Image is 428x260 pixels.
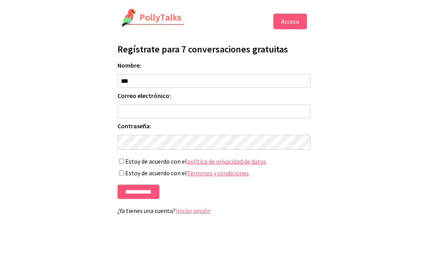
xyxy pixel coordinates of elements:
[273,14,307,29] button: Acceso
[117,122,151,130] font: Contraseña:
[176,207,211,215] a: Iniciar sesión
[117,92,171,99] font: Correo electrónico:
[187,157,266,165] a: política de privacidad de datos
[125,169,187,177] font: Estoy de acuerdo con el
[119,159,124,164] input: Estoy de acuerdo con elpolítica de privacidad de datos
[281,17,299,25] font: Acceso
[119,170,124,176] input: Estoy de acuerdo con elTérminos y condiciones
[117,61,141,69] font: Nombre:
[117,43,288,55] font: Regístrate para 7 conversaciones gratuitas
[117,207,176,215] font: ¿Ya tienes una cuenta?
[187,169,249,177] a: Términos y condiciones
[125,157,187,165] font: Estoy de acuerdo con el
[121,9,185,28] img: Logotipo de PollyTalks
